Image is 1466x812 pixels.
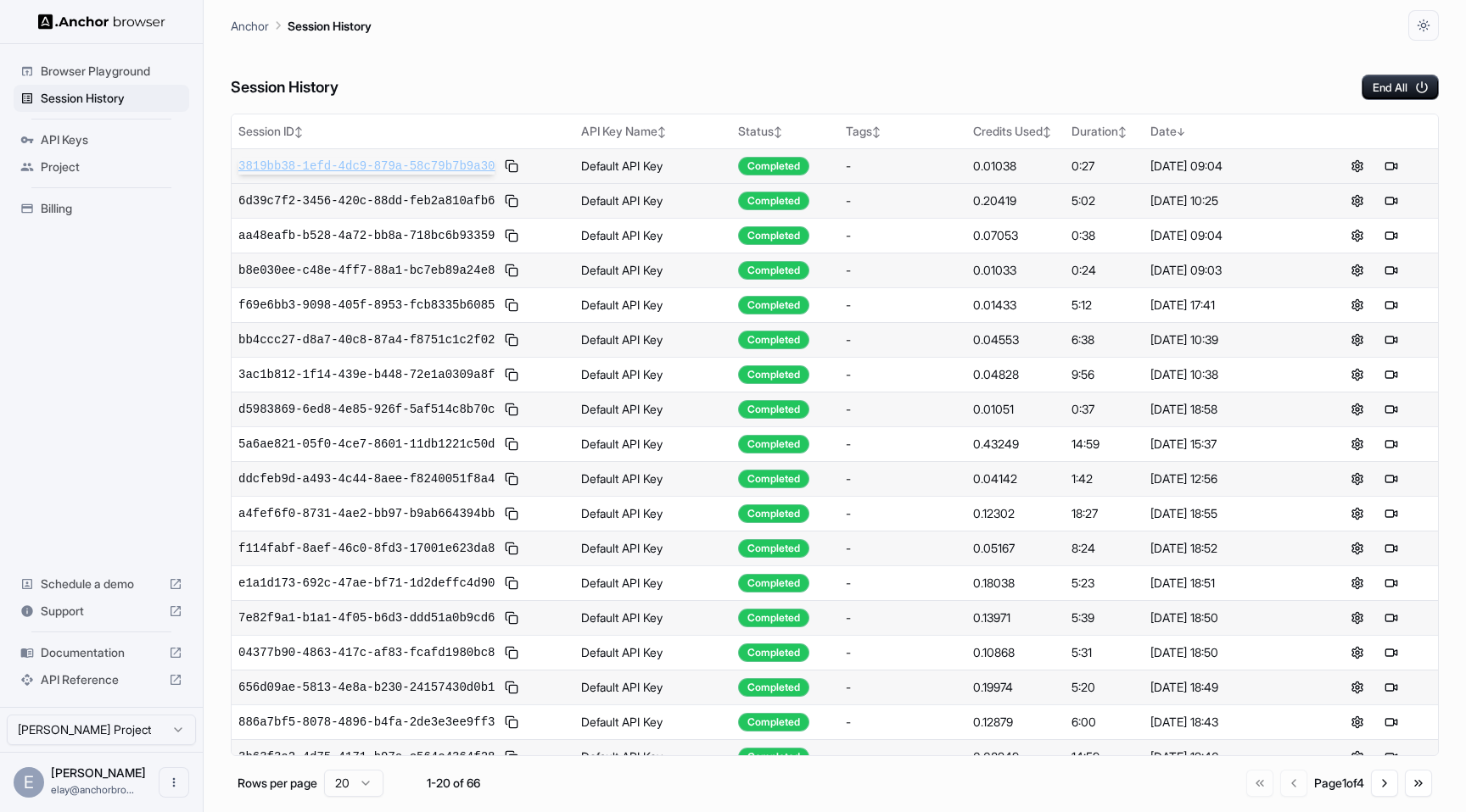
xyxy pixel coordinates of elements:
div: 0.04142 [973,470,1058,487]
td: Default API Key [574,253,731,287]
div: Credits Used [973,123,1058,140]
div: 14:59 [1072,436,1138,453]
div: 5:39 [1072,609,1138,626]
div: [DATE] 18:50 [1150,609,1303,626]
div: Tags [846,123,960,140]
div: 9:56 [1072,366,1138,383]
div: Support [14,598,189,625]
div: Completed [738,331,809,349]
span: 5a6ae821-05f0-4ce7-8601-11db1221c50d [238,436,495,453]
div: Completed [738,643,809,662]
div: [DATE] 10:38 [1150,366,1303,383]
div: 5:23 [1072,575,1138,592]
div: 0:38 [1072,227,1138,244]
span: 6d39c7f2-3456-420c-88dd-feb2a810afb6 [238,192,495,209]
div: API Key Name [581,123,725,140]
div: [DATE] 09:04 [1150,227,1303,244]
span: f69e6bb3-9098-405f-8953-fcb8335b6085 [238,297,495,314]
div: 0.04828 [973,366,1058,383]
h6: Session History [231,75,339,100]
div: [DATE] 18:51 [1150,575,1303,592]
div: Completed [738,261,809,280]
div: 0.01033 [973,262,1058,279]
span: Documentation [41,644,162,661]
span: 3b63f3a2-4d75-4171-b97e-c564c4364f28 [238,748,495,765]
div: 5:20 [1072,679,1138,696]
td: Default API Key [574,218,731,253]
td: Default API Key [574,635,731,670]
span: 886a7bf5-8078-4896-b4fa-2de3e3ee9ff3 [238,714,495,731]
td: Default API Key [574,426,731,461]
div: - [846,575,960,592]
span: ↕ [774,125,782,138]
span: API Reference [41,671,162,688]
div: [DATE] 12:40 [1150,748,1303,765]
td: Default API Key [574,496,731,531]
div: 1:42 [1072,470,1138,487]
div: Billing [14,195,189,222]
td: Default API Key [574,322,731,357]
div: [DATE] 18:55 [1150,505,1303,522]
span: Project [41,159,182,175]
div: - [846,297,960,314]
div: - [846,470,960,487]
div: Completed [738,435,809,453]
p: Session History [288,17,372,35]
span: Browser Playground [41,63,182,80]
div: Completed [738,504,809,523]
div: 0.01038 [973,158,1058,175]
p: Anchor [231,17,269,35]
div: 0.20419 [973,192,1058,209]
img: Anchor Logo [38,14,165,30]
span: Billing [41,200,182,217]
td: Default API Key [574,148,731,183]
span: Elay Gelbart [51,765,146,780]
div: Completed [738,470,809,488]
div: Project [14,153,189,181]
div: 5:31 [1072,644,1138,661]
span: Session History [41,90,182,107]
div: Completed [738,539,809,558]
div: 0.05167 [973,540,1058,557]
div: Browser Playground [14,58,189,85]
div: Completed [738,192,809,210]
div: Completed [738,748,809,766]
div: 0.10868 [973,644,1058,661]
td: Default API Key [574,531,731,565]
nav: breadcrumb [231,16,372,35]
div: - [846,679,960,696]
div: 0.19974 [973,679,1058,696]
div: 0.08249 [973,748,1058,765]
div: - [846,331,960,348]
button: End All [1362,75,1439,100]
td: Default API Key [574,565,731,600]
span: Schedule a demo [41,576,162,592]
div: [DATE] 12:56 [1150,470,1303,487]
td: Default API Key [574,392,731,426]
span: a4fef6f0-8731-4ae2-bb97-b9ab664394bb [238,505,495,522]
div: 0.12879 [973,714,1058,731]
div: Completed [738,157,809,175]
div: E [14,767,44,798]
span: aa48eafb-b528-4a72-bb8a-718bc6b93359 [238,227,495,244]
div: Completed [738,365,809,384]
td: Default API Key [574,739,731,774]
div: [DATE] 15:37 [1150,436,1303,453]
div: - [846,714,960,731]
div: Session History [14,85,189,112]
div: Page 1 of 4 [1314,775,1364,792]
div: Completed [738,609,809,627]
span: API Keys [41,131,182,148]
div: Session ID [238,123,568,140]
div: - [846,540,960,557]
td: Default API Key [574,461,731,496]
div: Schedule a demo [14,570,189,598]
span: ↕ [1118,125,1127,138]
span: ↕ [294,125,303,138]
div: 8:24 [1072,540,1138,557]
span: 7e82f9a1-b1a1-4f05-b6d3-ddd51a0b9cd6 [238,609,495,626]
div: 0:37 [1072,401,1138,418]
div: Documentation [14,639,189,666]
div: [DATE] 18:52 [1150,540,1303,557]
div: - [846,227,960,244]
